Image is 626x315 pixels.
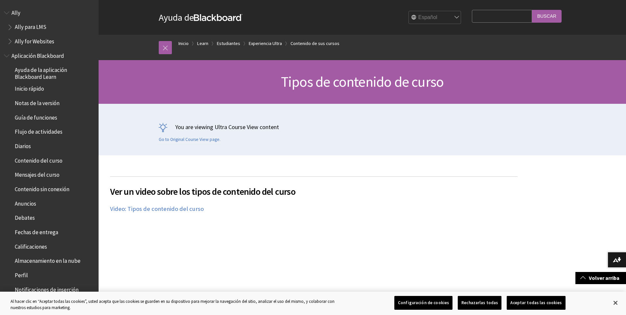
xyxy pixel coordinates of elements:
a: Experiencia Ultra [249,39,282,48]
a: Learn [197,39,208,48]
span: Perfil [15,270,28,279]
a: Contenido de sus cursos [290,39,339,48]
a: Video: Tipos de contenido del curso [110,205,204,213]
input: Buscar [532,10,562,23]
p: You are viewing Ultra Course View content [159,123,566,131]
span: Tipos de contenido de curso [281,73,444,91]
a: Go to Original Course View page. [159,137,220,143]
button: Configuración de cookies [394,296,452,310]
strong: Blackboard [194,14,243,21]
nav: Book outline for Anthology Ally Help [4,7,95,47]
select: Site Language Selector [409,11,461,24]
span: Notificaciones de inserción [15,284,79,293]
button: Aceptar todas las cookies [507,296,565,310]
span: Almacenamiento en la nube [15,256,81,264]
span: Anuncios [15,198,36,207]
span: Contenido del curso [15,155,62,164]
h2: Ver un video sobre los tipos de contenido del curso [110,176,518,198]
div: Al hacer clic en “Aceptar todas las cookies”, usted acepta que las cookies se guarden en su dispo... [11,298,344,311]
a: Estudiantes [217,39,240,48]
span: Flujo de actividades [15,126,62,135]
button: Rechazarlas todas [458,296,501,310]
a: Volver arriba [575,272,626,284]
span: Ally for Websites [15,36,54,45]
a: Inicio [178,39,189,48]
span: Contenido sin conexión [15,184,69,192]
span: Debates [15,213,35,221]
span: Fechas de entrega [15,227,58,236]
span: Inicio rápido [15,83,44,92]
span: Calificaciones [15,241,47,250]
span: Aplicación Blackboard [12,50,64,59]
span: Ally para LMS [15,22,46,31]
span: Ally [12,7,20,16]
span: Ayuda de la aplicación Blackboard Learn [15,65,94,80]
a: Ayuda deBlackboard [159,11,243,23]
span: Mensajes del curso [15,169,59,178]
span: Diarios [15,141,31,149]
button: Cerrar [608,296,623,310]
span: Guía de funciones [15,112,57,121]
span: Notas de la versión [15,98,59,106]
